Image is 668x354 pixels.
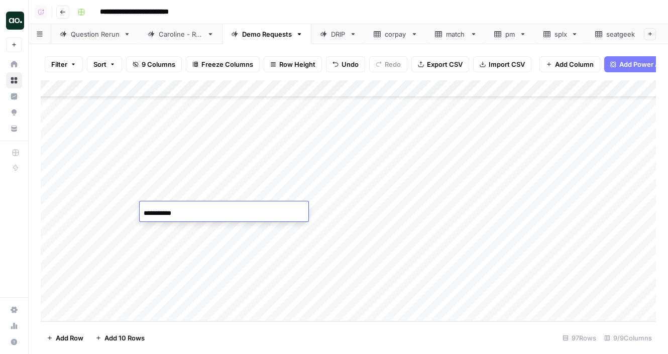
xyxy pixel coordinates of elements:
a: splx [535,24,587,44]
button: Filter [45,56,83,72]
div: 9/9 Columns [600,330,656,346]
button: Import CSV [473,56,531,72]
button: Workspace: Dillon Test [6,8,22,33]
a: Home [6,56,22,72]
span: Freeze Columns [201,59,253,69]
a: Opportunities [6,104,22,121]
button: Add Row [41,330,89,346]
button: Add 10 Rows [89,330,151,346]
div: splx [554,29,567,39]
div: seatgeek [606,29,635,39]
a: corpay [365,24,426,44]
div: DRIP [331,29,346,39]
a: Settings [6,302,22,318]
a: Your Data [6,121,22,137]
a: Browse [6,72,22,88]
a: Demo Requests [222,24,311,44]
a: Insights [6,88,22,104]
a: DRIP [311,24,365,44]
div: corpay [385,29,407,39]
button: Row Height [264,56,322,72]
div: match [446,29,466,39]
span: Export CSV [427,59,463,69]
span: Undo [342,59,359,69]
a: pm [486,24,535,44]
span: Filter [51,59,67,69]
span: Add Column [555,59,594,69]
a: Caroline - Run [139,24,222,44]
div: Demo Requests [242,29,292,39]
button: 9 Columns [126,56,182,72]
button: Undo [326,56,365,72]
div: pm [505,29,515,39]
a: Usage [6,318,22,334]
span: Row Height [279,59,315,69]
span: Import CSV [489,59,525,69]
div: 97 Rows [559,330,600,346]
span: Add 10 Rows [104,333,145,343]
span: Add Row [56,333,83,343]
div: Caroline - Run [159,29,203,39]
button: Freeze Columns [186,56,260,72]
span: 9 Columns [142,59,175,69]
a: Question Rerun [51,24,139,44]
button: Help + Support [6,334,22,350]
button: Redo [369,56,407,72]
button: Export CSV [411,56,469,72]
span: Redo [385,59,401,69]
a: match [426,24,486,44]
a: seatgeek [587,24,655,44]
img: Dillon Test Logo [6,12,24,30]
button: Add Column [539,56,600,72]
span: Sort [93,59,106,69]
div: Question Rerun [71,29,120,39]
button: Sort [87,56,122,72]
